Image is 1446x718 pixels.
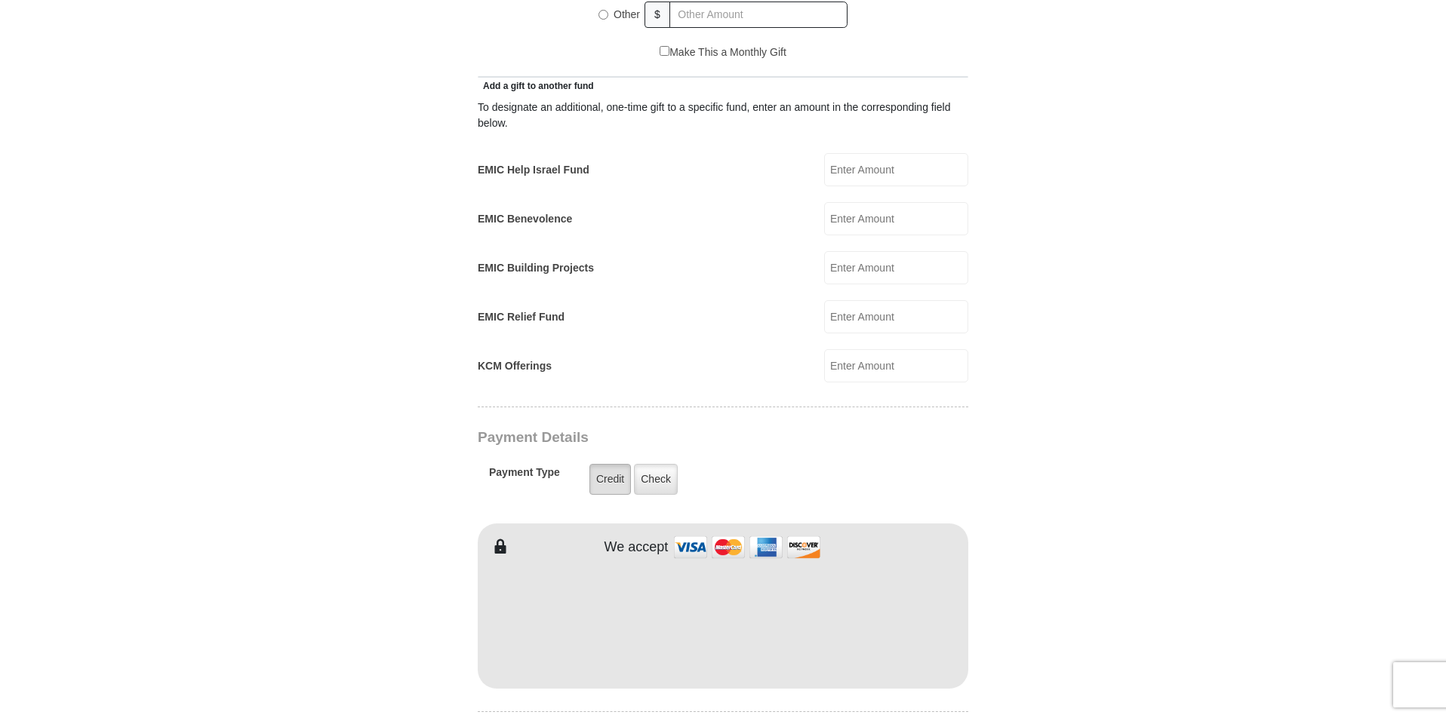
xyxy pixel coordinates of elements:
[824,202,968,235] input: Enter Amount
[669,2,848,28] input: Other Amount
[634,464,678,495] label: Check
[645,2,670,28] span: $
[824,300,968,333] input: Enter Amount
[824,349,968,382] input: Enter Amount
[672,531,823,563] img: credit cards accepted
[489,466,560,486] h5: Payment Type
[660,46,669,56] input: Make This a Monthly Gift
[478,100,968,131] div: To designate an additional, one-time gift to a specific fund, enter an amount in the correspondin...
[605,539,669,556] h4: We accept
[478,81,594,91] span: Add a gift to another fund
[589,464,631,495] label: Credit
[478,211,572,227] label: EMIC Benevolence
[478,429,863,446] h3: Payment Details
[660,44,786,60] label: Make This a Monthly Gift
[824,251,968,284] input: Enter Amount
[478,260,594,276] label: EMIC Building Projects
[614,8,640,20] span: Other
[478,309,565,325] label: EMIC Relief Fund
[478,162,589,178] label: EMIC Help Israel Fund
[478,358,552,374] label: KCM Offerings
[824,153,968,186] input: Enter Amount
